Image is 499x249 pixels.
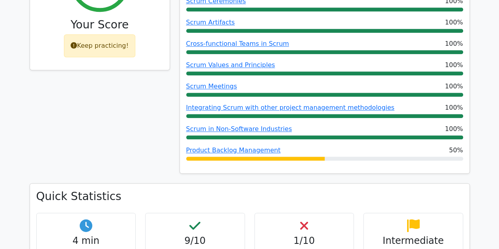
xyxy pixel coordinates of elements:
span: 100% [445,60,463,70]
a: Cross-functional Teams in Scrum [186,40,289,47]
span: 100% [445,82,463,91]
span: 100% [445,124,463,134]
h4: 4 min [43,235,129,247]
h3: Your Score [36,18,163,32]
a: Product Backlog Management [186,146,281,154]
a: Scrum in Non-Software Industries [186,125,292,133]
span: 100% [445,39,463,49]
a: Scrum Values and Principles [186,61,275,69]
div: Keep practicing! [64,34,135,57]
h4: 1/10 [261,235,348,247]
a: Integrating Scrum with other project management methodologies [186,104,394,111]
span: 50% [449,146,463,155]
span: 100% [445,103,463,112]
h3: Quick Statistics [36,190,463,203]
span: 100% [445,18,463,27]
a: Scrum Meetings [186,82,237,90]
h4: 9/10 [152,235,238,247]
h4: Intermediate [370,235,456,247]
a: Scrum Artifacts [186,19,235,26]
